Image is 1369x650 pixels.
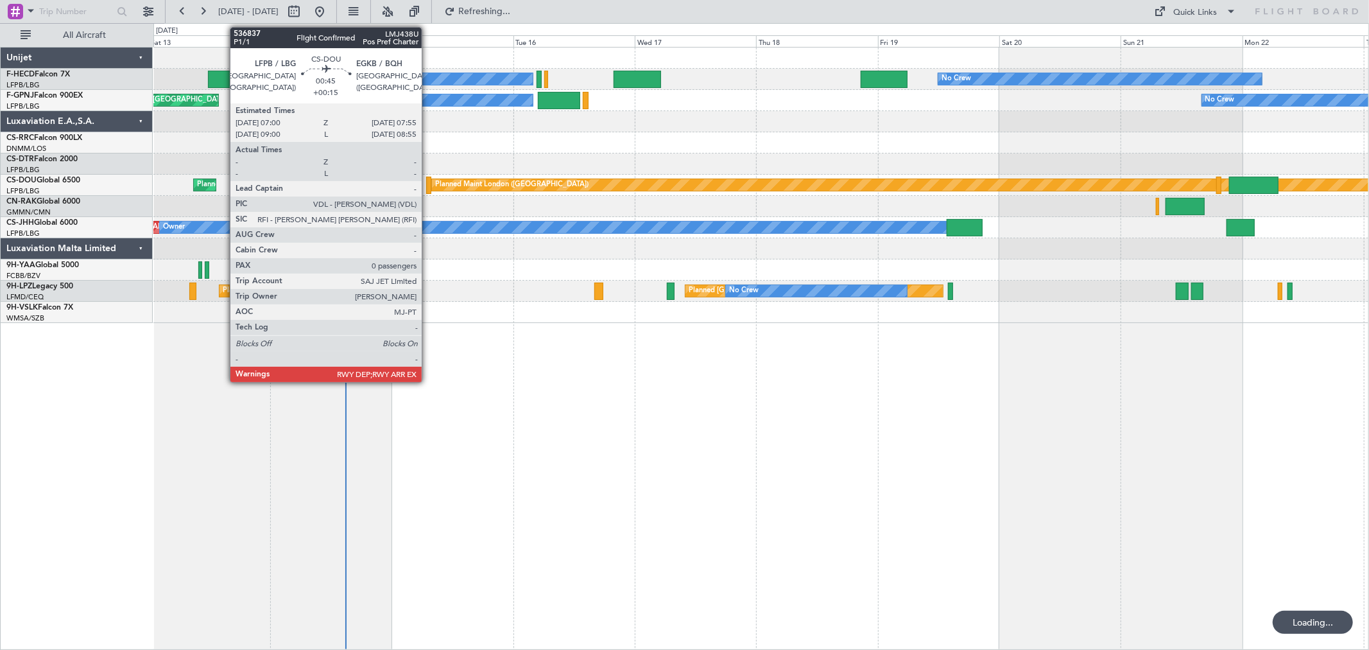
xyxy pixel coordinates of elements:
[6,71,70,78] a: F-HECDFalcon 7X
[6,165,40,175] a: LFPB/LBG
[6,80,40,90] a: LFPB/LBG
[6,283,73,290] a: 9H-LPZLegacy 500
[1273,611,1353,634] div: Loading...
[6,134,82,142] a: CS-RRCFalcon 900LX
[6,101,40,111] a: LFPB/LBG
[39,2,113,21] input: Trip Number
[6,304,73,312] a: 9H-VSLKFalcon 7X
[6,219,78,227] a: CS-JHHGlobal 6000
[6,313,44,323] a: WMSA/SZB
[270,35,392,47] div: Sun 14
[435,175,589,195] div: Planned Maint London ([GEOGRAPHIC_DATA])
[942,69,971,89] div: No Crew
[14,25,139,46] button: All Aircraft
[729,281,759,301] div: No Crew
[6,261,35,269] span: 9H-YAA
[223,281,425,301] div: Planned Maint [GEOGRAPHIC_DATA] ([GEOGRAPHIC_DATA])
[6,186,40,196] a: LFPB/LBG
[6,155,34,163] span: CS-DTR
[689,281,870,301] div: Planned [GEOGRAPHIC_DATA] ([GEOGRAPHIC_DATA])
[1174,6,1218,19] div: Quick Links
[1121,35,1242,47] div: Sun 21
[392,35,513,47] div: Mon 15
[6,177,80,184] a: CS-DOUGlobal 6500
[756,35,877,47] div: Thu 18
[6,304,38,312] span: 9H-VSLK
[148,35,270,47] div: Sat 13
[6,92,83,100] a: F-GPNJFalcon 900EX
[94,91,228,110] div: AOG Maint Paris ([GEOGRAPHIC_DATA])
[33,31,135,40] span: All Aircraft
[6,207,51,217] a: GMMN/CMN
[6,155,78,163] a: CS-DTRFalcon 2000
[6,198,37,206] span: CN-RAK
[156,26,178,37] div: [DATE]
[6,271,40,281] a: FCBB/BZV
[6,144,46,154] a: DNMM/LOS
[878,35,999,47] div: Fri 19
[6,229,40,238] a: LFPB/LBG
[197,175,399,195] div: Planned Maint [GEOGRAPHIC_DATA] ([GEOGRAPHIC_DATA])
[163,218,185,237] div: Owner
[6,134,34,142] span: CS-RRC
[999,35,1121,47] div: Sat 20
[438,1,515,22] button: Refreshing...
[6,71,35,78] span: F-HECD
[1205,91,1235,110] div: No Crew
[6,261,79,269] a: 9H-YAAGlobal 5000
[6,198,80,206] a: CN-RAKGlobal 6000
[6,219,34,227] span: CS-JHH
[6,283,32,290] span: 9H-LPZ
[354,91,384,110] div: No Crew
[513,35,635,47] div: Tue 16
[6,177,37,184] span: CS-DOU
[354,69,384,89] div: No Crew
[6,92,34,100] span: F-GPNJ
[458,7,512,16] span: Refreshing...
[1243,35,1364,47] div: Mon 22
[1148,1,1243,22] button: Quick Links
[6,292,44,302] a: LFMD/CEQ
[218,6,279,17] span: [DATE] - [DATE]
[635,35,756,47] div: Wed 17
